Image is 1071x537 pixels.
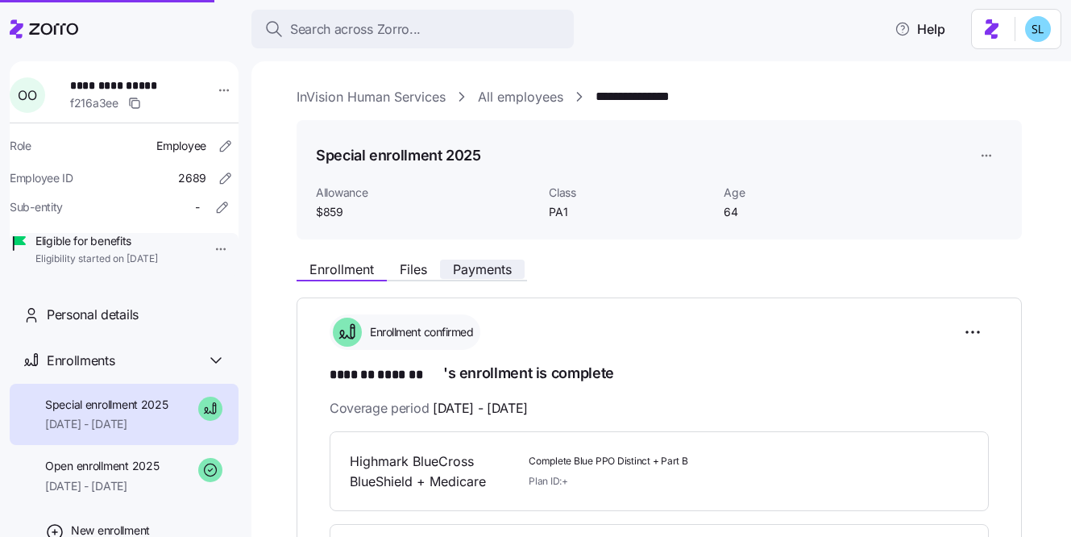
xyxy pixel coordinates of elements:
[70,95,118,111] span: f216a3ee
[10,170,73,186] span: Employee ID
[297,87,446,107] a: InVision Human Services
[47,305,139,325] span: Personal details
[195,199,200,215] span: -
[400,263,427,276] span: Files
[35,252,158,266] span: Eligibility started on [DATE]
[156,138,206,154] span: Employee
[316,204,536,220] span: $859
[35,233,158,249] span: Eligible for benefits
[178,170,206,186] span: 2689
[251,10,574,48] button: Search across Zorro...
[529,455,811,468] span: Complete Blue PPO Distinct + Part B
[724,185,886,201] span: Age
[478,87,563,107] a: All employees
[10,138,31,154] span: Role
[882,13,958,45] button: Help
[316,185,536,201] span: Allowance
[316,145,481,165] h1: Special enrollment 2025
[47,351,114,371] span: Enrollments
[45,397,168,413] span: Special enrollment 2025
[10,199,63,215] span: Sub-entity
[330,363,989,385] h1: 's enrollment is complete
[45,478,159,494] span: [DATE] - [DATE]
[365,324,473,340] span: Enrollment confirmed
[330,398,528,418] span: Coverage period
[45,458,159,474] span: Open enrollment 2025
[1025,16,1051,42] img: 7c620d928e46699fcfb78cede4daf1d1
[433,398,528,418] span: [DATE] - [DATE]
[529,474,568,488] span: Plan ID: +
[549,185,711,201] span: Class
[453,263,512,276] span: Payments
[290,19,421,40] span: Search across Zorro...
[724,204,886,220] span: 64
[895,19,945,39] span: Help
[549,204,711,220] span: PA1
[45,416,168,432] span: [DATE] - [DATE]
[350,452,516,492] span: Highmark BlueCross BlueShield + Medicare
[309,263,374,276] span: Enrollment
[18,89,36,102] span: O O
